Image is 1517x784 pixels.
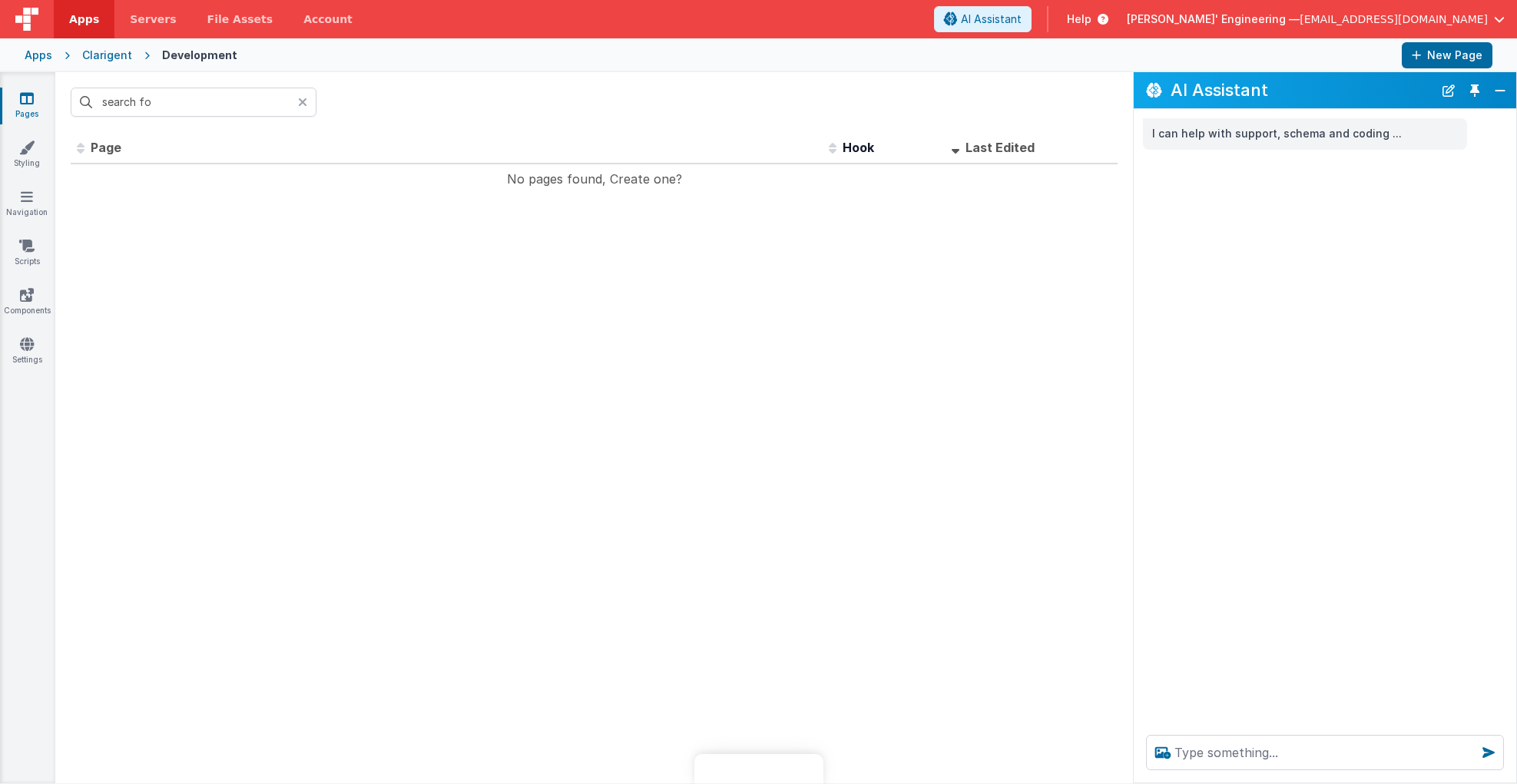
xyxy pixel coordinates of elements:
[966,140,1035,155] span: Last Edited
[69,12,99,27] span: Apps
[25,48,52,63] div: Apps
[934,6,1032,32] button: AI Assistant
[1438,80,1459,101] button: New Chat
[961,12,1022,27] span: AI Assistant
[1067,12,1091,27] span: Help
[1152,124,1458,144] p: I can help with support, schema and coding ...
[82,48,132,63] div: Clarigent
[71,164,1118,194] td: No pages found, Create one?
[71,88,316,117] input: Search pages, id's ...
[130,12,176,27] span: Servers
[162,48,237,63] div: Development
[1402,42,1492,68] button: New Page
[1127,12,1505,27] button: [PERSON_NAME]' Engineering — [EMAIL_ADDRESS][DOMAIN_NAME]
[1127,12,1300,27] span: [PERSON_NAME]' Engineering —
[1490,80,1510,101] button: Close
[843,140,874,155] span: Hook
[91,140,121,155] span: Page
[207,12,273,27] span: File Assets
[1464,80,1486,101] button: Toggle Pin
[1300,12,1488,27] span: [EMAIL_ADDRESS][DOMAIN_NAME]
[1171,81,1433,99] h2: AI Assistant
